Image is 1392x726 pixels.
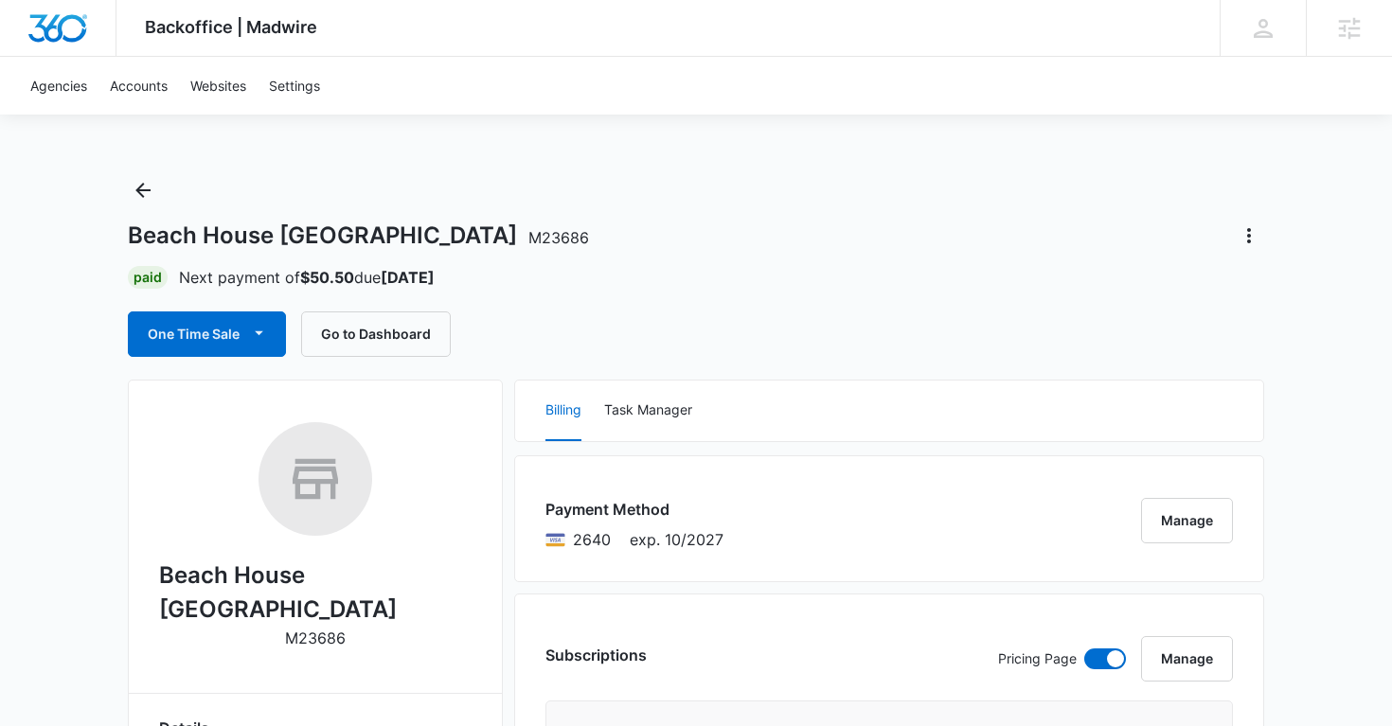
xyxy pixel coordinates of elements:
[630,528,723,551] span: exp. 10/2027
[179,57,258,115] a: Websites
[128,221,589,250] h1: Beach House [GEOGRAPHIC_DATA]
[573,528,611,551] span: Visa ending with
[381,268,435,287] strong: [DATE]
[1141,498,1233,543] button: Manage
[1141,636,1233,682] button: Manage
[128,175,158,205] button: Back
[258,57,331,115] a: Settings
[545,381,581,441] button: Billing
[545,498,723,521] h3: Payment Method
[19,57,98,115] a: Agencies
[179,266,435,289] p: Next payment of due
[159,558,472,627] h2: Beach House [GEOGRAPHIC_DATA]
[98,57,179,115] a: Accounts
[285,627,346,649] p: M23686
[301,311,451,357] button: Go to Dashboard
[145,17,317,37] span: Backoffice | Madwire
[998,648,1077,669] p: Pricing Page
[545,644,647,666] h3: Subscriptions
[1234,221,1264,251] button: Actions
[604,381,692,441] button: Task Manager
[300,268,354,287] strong: $50.50
[528,228,589,247] span: M23686
[128,311,286,357] button: One Time Sale
[128,266,168,289] div: Paid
